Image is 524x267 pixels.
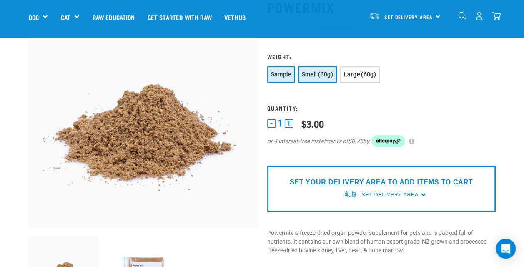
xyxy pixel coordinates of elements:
span: Sample [271,71,291,78]
a: Cat [60,13,70,22]
div: Open Intercom Messenger [496,239,516,259]
button: Large (60g) [340,66,380,83]
button: + [285,119,293,128]
p: Powermix is freeze-dried organ powder supplement for pets and is packed full of nutrients. It con... [267,229,496,255]
button: - [267,119,276,128]
span: $0.75 [348,137,363,146]
img: user.png [475,12,484,20]
h3: Quantity: [267,105,496,111]
span: Small (30g) [302,71,333,78]
button: Small (30g) [298,66,337,83]
span: 1 [278,119,283,128]
h3: Weight: [267,53,496,60]
p: SET YOUR DELIVERY AREA TO ADD ITEMS TO CART [290,177,473,187]
img: home-icon@2x.png [492,12,501,20]
span: Set Delivery Area [384,15,433,18]
img: Afterpay [371,135,405,147]
span: Large (60g) [344,71,376,78]
a: Raw Education [86,0,141,34]
div: $3.00 [301,118,324,129]
img: home-icon-1@2x.png [458,12,466,20]
img: van-moving.png [369,12,380,20]
div: or 4 interest-free instalments of by [267,135,496,147]
img: van-moving.png [344,190,357,199]
a: Get started with Raw [141,0,218,34]
a: Dog [29,13,39,22]
a: Vethub [218,0,252,34]
button: Sample [267,66,295,83]
span: Set Delivery Area [361,192,418,198]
